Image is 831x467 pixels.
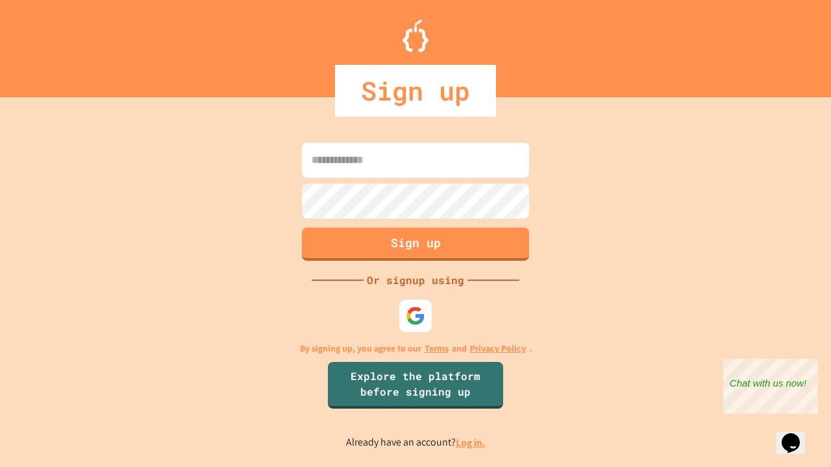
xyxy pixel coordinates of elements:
a: Log in. [456,436,486,449]
button: Sign up [302,228,529,261]
a: Privacy Policy [470,342,526,355]
div: Or signup using [364,272,467,288]
p: Already have an account? [346,435,486,451]
iframe: chat widget [776,415,818,454]
iframe: chat widget [723,359,818,414]
div: Sign up [335,65,496,117]
a: Explore the platform before signing up [328,362,503,409]
a: Terms [425,342,449,355]
img: Logo.svg [403,19,428,52]
img: google-icon.svg [406,306,425,326]
p: By signing up, you agree to our and . [300,342,532,355]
